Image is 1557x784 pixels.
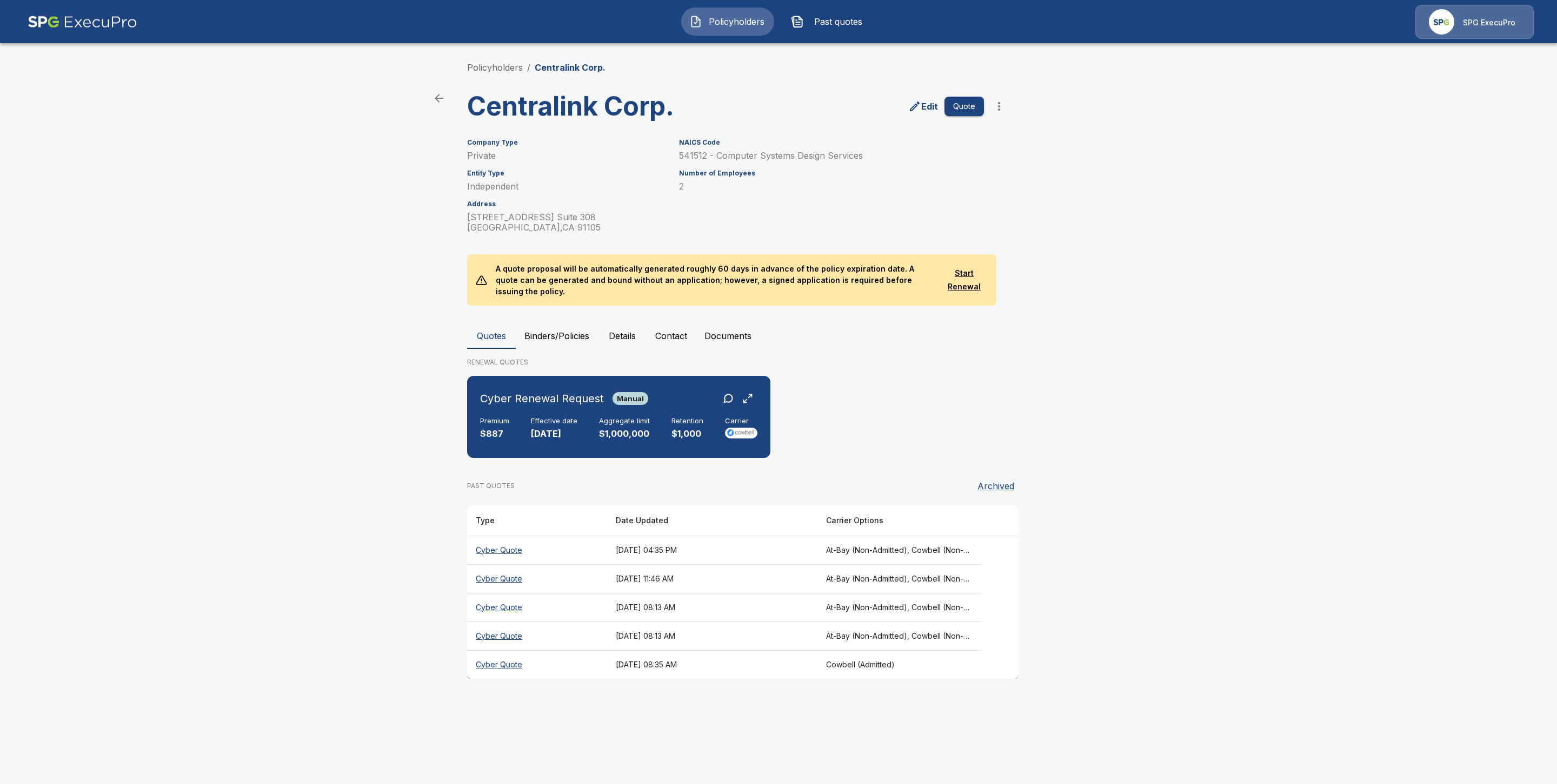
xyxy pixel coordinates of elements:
[679,151,984,161] p: 541512 - Computer Systems Design Services
[817,564,981,593] th: At-Bay (Non-Admitted), Cowbell (Non-Admitted), Corvus Cyber (Non-Admitted), Tokio Marine TMHCC (N...
[707,15,766,28] span: Policyholders
[944,97,984,117] button: Quote
[607,505,817,536] th: Date Updated
[467,323,516,349] button: Quotes
[613,394,648,403] span: Manual
[607,536,817,564] th: [DATE] 04:35 PM
[480,417,509,425] h6: Premium
[817,536,981,564] th: At-Bay (Non-Admitted), Cowbell (Non-Admitted), Corvus Cyber (Non-Admitted), Tokio Marine TMHCC (N...
[467,564,607,593] th: Cyber Quote
[467,621,607,650] th: Cyber Quote
[1463,17,1515,28] p: SPG ExecuPro
[681,8,774,36] button: Policyholders IconPolicyholders
[696,323,760,349] button: Documents
[817,621,981,650] th: At-Bay (Non-Admitted), Cowbell (Non-Admitted), Corvus Cyber (Non-Admitted), Tokio Marine TMHCC (N...
[467,650,607,679] th: Cyber Quote
[783,8,876,36] button: Past quotes IconPast quotes
[467,61,605,74] nav: breadcrumb
[467,505,607,536] th: Type
[1429,9,1454,35] img: Agency Icon
[467,181,666,192] p: Independent
[467,536,607,564] th: Cyber Quote
[791,15,804,28] img: Past quotes Icon
[607,650,817,679] th: [DATE] 08:35 AM
[598,323,647,349] button: Details
[607,621,817,650] th: [DATE] 08:13 AM
[906,98,940,115] a: edit
[516,323,598,349] button: Binders/Policies
[467,139,666,146] h6: Company Type
[480,428,509,440] p: $887
[531,428,577,440] p: [DATE]
[467,212,666,233] p: [STREET_ADDRESS] Suite 308 [GEOGRAPHIC_DATA] , CA 91105
[725,428,757,438] img: Carrier
[467,357,1090,367] p: RENEWAL QUOTES
[607,564,817,593] th: [DATE] 11:46 AM
[599,428,650,440] p: $1,000,000
[671,417,703,425] h6: Retention
[817,505,981,536] th: Carrier Options
[679,170,984,177] h6: Number of Employees
[527,61,530,74] li: /
[467,481,515,491] p: PAST QUOTES
[647,323,696,349] button: Contact
[467,62,523,73] a: Policyholders
[428,87,450,109] a: back
[973,475,1019,497] button: Archived
[725,417,757,425] h6: Carrier
[487,254,940,306] p: A quote proposal will be automatically generated roughly 60 days in advance of the policy expirat...
[480,390,604,407] h6: Cyber Renewal Request
[535,61,605,74] p: Centralink Corp.
[599,417,650,425] h6: Aggregate limit
[467,323,1090,349] div: policyholder tabs
[467,91,734,121] h3: Centralink Corp.
[808,15,868,28] span: Past quotes
[467,200,666,208] h6: Address
[679,181,984,192] p: 2
[467,151,666,161] p: Private
[817,650,981,679] th: Cowbell (Admitted)
[921,100,938,113] p: Edit
[941,263,988,296] button: Start Renewal
[467,505,1019,679] table: responsive table
[28,5,137,39] img: AA Logo
[679,139,984,146] h6: NAICS Code
[607,593,817,621] th: [DATE] 08:13 AM
[467,170,666,177] h6: Entity Type
[1415,5,1534,39] a: Agency IconSPG ExecuPro
[671,428,703,440] p: $1,000
[689,15,702,28] img: Policyholders Icon
[531,417,577,425] h6: Effective date
[467,593,607,621] th: Cyber Quote
[817,593,981,621] th: At-Bay (Non-Admitted), Cowbell (Non-Admitted), Corvus Cyber (Non-Admitted), Tokio Marine TMHCC (N...
[988,96,1010,117] button: more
